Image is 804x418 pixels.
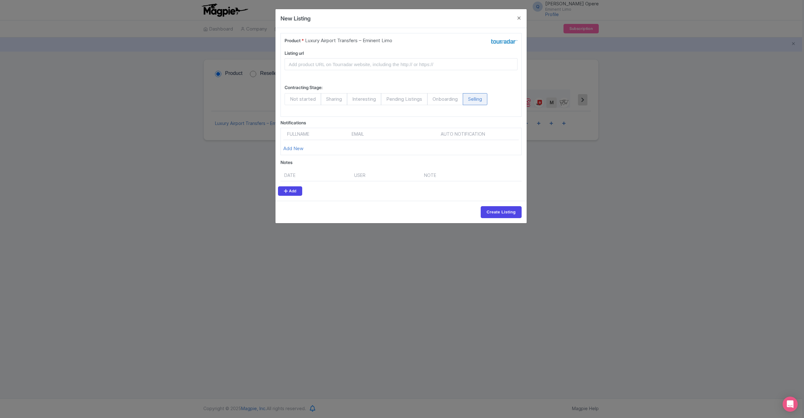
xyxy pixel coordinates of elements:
[285,84,323,91] label: Contracting Stage:
[280,14,311,23] h4: New Listing
[783,397,798,412] div: Open Intercom Messenger
[491,37,518,47] img: ae9j2ywlnsmahdcjmsyf.svg
[407,131,519,140] th: Auto notification
[285,93,321,105] span: Not started
[347,93,381,105] span: Interesting
[381,93,427,105] span: Pending Listings
[280,169,350,181] th: Date
[427,93,463,105] span: Onboarding
[280,159,522,166] div: Notes
[420,169,494,181] th: Note
[283,131,348,140] th: Fullname
[305,37,392,46] span: Luxury Airport Transfers – Eminent Limo
[285,58,518,70] input: Add product URL on Tourradar website, including the http:// or https://
[285,50,304,56] span: Listing url
[463,93,487,105] span: Selling
[350,169,420,181] th: User
[348,131,391,140] th: Email
[285,38,301,43] span: Product
[512,9,527,27] button: Close
[278,186,302,196] a: Add
[280,119,522,126] div: Notifications
[321,93,347,105] span: Sharing
[283,145,303,151] a: Add New
[481,206,522,218] input: Create Listing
